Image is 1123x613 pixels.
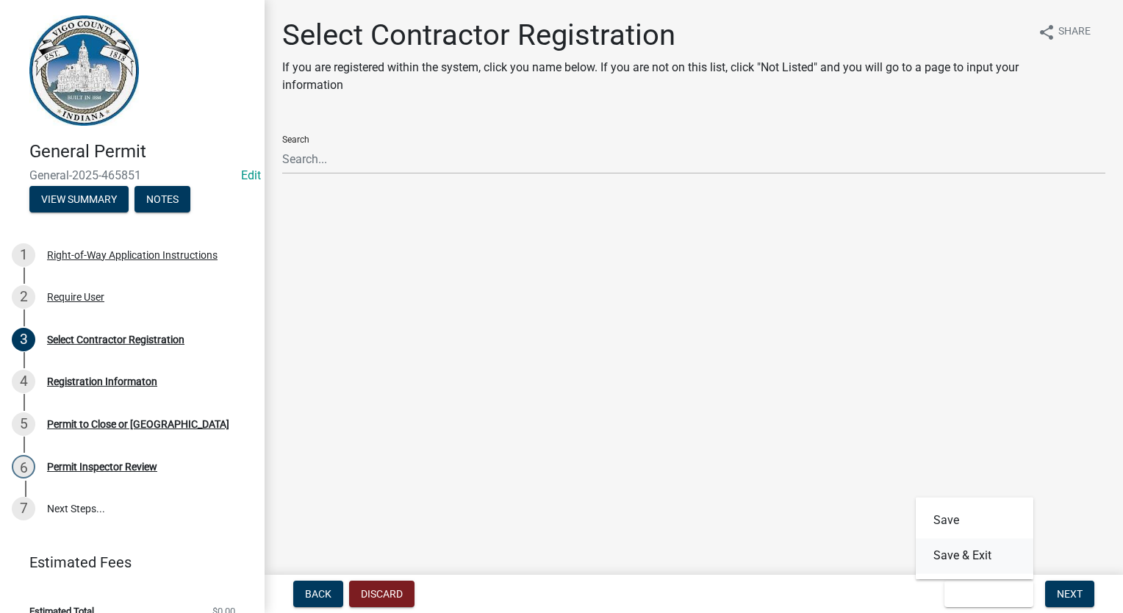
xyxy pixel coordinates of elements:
div: 7 [12,497,35,520]
span: Back [305,588,331,600]
div: Select Contractor Registration [47,334,184,345]
div: Save & Exit [916,497,1033,579]
wm-modal-confirm: Edit Application Number [241,168,261,182]
wm-modal-confirm: Notes [134,194,190,206]
button: Next [1045,581,1094,607]
div: 3 [12,328,35,351]
button: Save & Exit [916,538,1033,573]
button: Discard [349,581,415,607]
span: Share [1058,24,1091,41]
button: Back [293,581,343,607]
div: 2 [12,285,35,309]
div: 6 [12,455,35,478]
img: Vigo County, Indiana [29,15,139,126]
button: View Summary [29,186,129,212]
div: 5 [12,412,35,436]
button: Notes [134,186,190,212]
a: Estimated Fees [12,548,241,577]
a: Edit [241,168,261,182]
span: Save & Exit [956,588,1013,600]
p: If you are registered within the system, click you name below. If you are not on this list, click... [282,59,1026,94]
i: share [1038,24,1055,41]
div: Permit Inspector Review [47,462,157,472]
div: Right-of-Way Application Instructions [47,250,218,260]
h4: General Permit [29,141,253,162]
div: Require User [47,292,104,302]
span: General-2025-465851 [29,168,235,182]
div: Permit to Close or [GEOGRAPHIC_DATA] [47,419,229,429]
button: shareShare [1026,18,1102,46]
h1: Select Contractor Registration [282,18,1026,53]
div: 1 [12,243,35,267]
div: Registration Informaton [47,376,157,387]
wm-modal-confirm: Summary [29,194,129,206]
span: Next [1057,588,1083,600]
input: Search... [282,144,1105,174]
div: 4 [12,370,35,393]
button: Save [916,503,1033,538]
button: Save & Exit [944,581,1033,607]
